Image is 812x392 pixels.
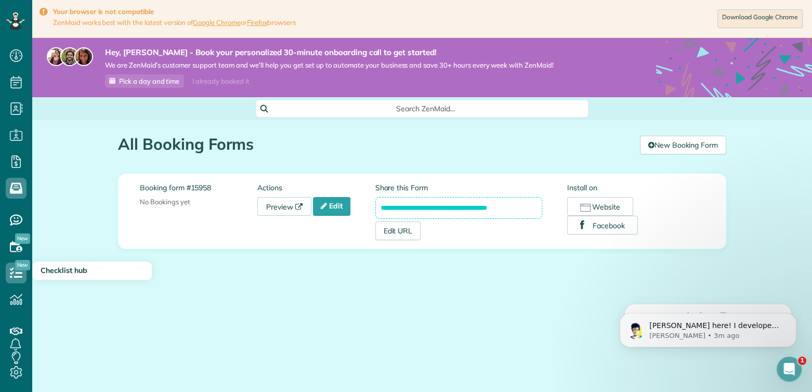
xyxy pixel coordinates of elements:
span: 1 [798,357,806,365]
span: Pick a day and time [119,77,179,85]
a: Firefox [247,18,268,27]
button: Website [567,197,633,216]
img: michelle-19f622bdf1676172e81f8f8fba1fb50e276960ebfe0243fe18214015130c80e4.jpg [74,47,93,66]
a: Preview [257,197,311,216]
iframe: Intercom notifications message [604,291,812,364]
label: Share this Form [375,182,543,193]
img: maria-72a9807cf96188c08ef61303f053569d2e2a8a1cde33d635c8a3ac13582a053d.jpg [47,47,66,66]
div: I already booked it [186,75,255,88]
a: Edit [313,197,350,216]
span: No Bookings yet [140,198,190,206]
iframe: Intercom live chat [777,357,802,382]
label: Booking form #15958 [140,182,257,193]
a: Edit URL [375,221,421,240]
strong: Hey, [PERSON_NAME] - Book your personalized 30-minute onboarding call to get started! [105,47,554,58]
span: New [15,260,30,270]
img: jorge-587dff0eeaa6aab1f244e6dc62b8924c3b6ad411094392a53c71c6c4a576187d.jpg [60,47,79,66]
span: Checklist hub [41,266,87,275]
label: Install on [567,182,704,193]
h1: All Booking Forms [118,136,632,153]
span: We are ZenMaid’s customer support team and we’ll help you get set up to automate your business an... [105,61,554,70]
a: New Booking Form [640,136,726,154]
label: Actions [257,182,375,193]
a: Download Google Chrome [717,9,803,28]
a: Google Chrome [193,18,241,27]
span: ZenMaid works best with the latest version of or browsers [53,18,296,27]
button: Facebook [567,216,638,234]
span: New [15,233,30,244]
a: Pick a day and time [105,74,184,88]
strong: Your browser is not compatible [53,7,296,16]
